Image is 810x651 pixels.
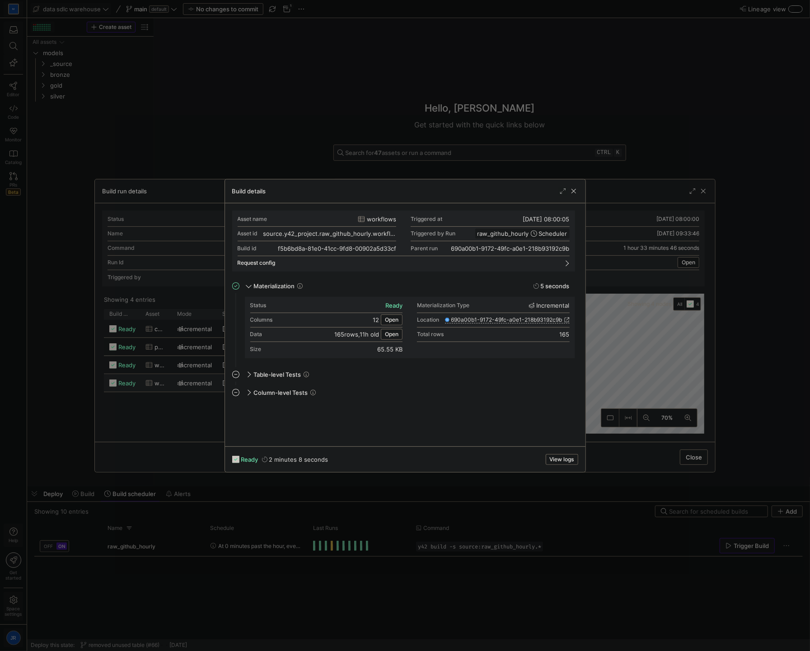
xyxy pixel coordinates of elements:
[238,230,258,237] div: Asset id
[411,230,455,237] div: Triggered by Run
[241,456,258,463] span: ready
[550,456,574,463] span: View logs
[385,302,403,309] div: ready
[263,230,397,237] div: source.y42_project.raw_github_hourly.workflows
[250,331,262,337] div: Data
[539,230,567,237] span: Scheduler
[238,216,267,222] div: Asset name
[250,317,273,323] div: Columns
[411,216,442,222] div: Triggered at
[451,245,570,252] div: 690a00b1-9172-49fc-a0e1-218b93192c9b
[478,230,529,237] span: raw_github_hourly
[232,385,575,400] mat-expansion-panel-header: Column-level Tests
[367,215,396,223] span: workflows
[238,256,570,270] mat-expansion-panel-header: Request config
[385,331,398,337] span: Open
[232,279,575,293] mat-expansion-panel-header: Materialization5 seconds
[232,367,575,382] mat-expansion-panel-header: Table-level Tests
[451,317,562,323] span: 690a00b1-9172-49fc-a0e1-218b93192c9b
[381,329,403,340] button: Open
[445,317,570,323] a: 690a00b1-9172-49fc-a0e1-218b93192c9b
[546,454,578,465] button: View logs
[523,215,570,223] span: [DATE] 08:00:05
[385,317,398,323] span: Open
[334,331,379,338] div: ,
[475,229,570,239] button: raw_github_hourlyScheduler
[250,346,262,352] div: Size
[232,187,266,195] h3: Build details
[417,317,439,323] div: Location
[541,282,570,290] y42-duration: 5 seconds
[238,260,559,266] mat-panel-title: Request config
[269,456,328,463] y42-duration: 2 minutes 8 seconds
[537,302,570,309] span: incremental
[373,316,379,323] span: 12
[377,346,403,353] div: 65.55 KB
[232,297,575,367] div: Materialization5 seconds
[278,245,396,252] div: f5b6bd8a-81e0-41cc-9fd8-00902a5d33cf
[254,282,295,290] span: Materialization
[411,245,438,252] span: Parent run
[254,371,301,378] span: Table-level Tests
[417,302,469,309] div: Materialization Type
[417,331,444,337] div: Total rows
[360,331,379,338] span: 11h old
[334,331,358,338] span: 165 rows
[238,245,257,252] div: Build id
[250,302,267,309] div: Status
[560,331,570,338] div: 165
[381,314,403,325] button: Open
[254,389,308,396] span: Column-level Tests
